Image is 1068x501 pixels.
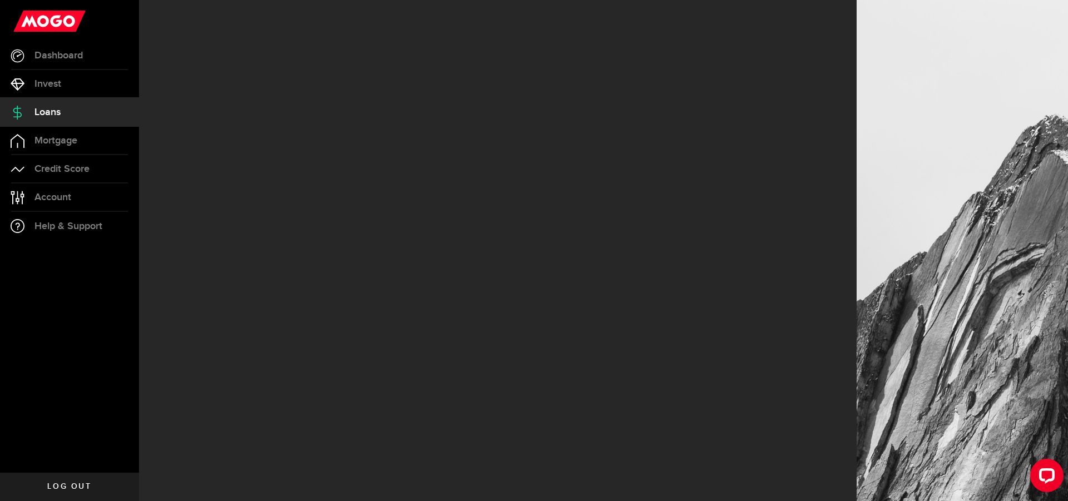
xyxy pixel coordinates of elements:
span: Invest [34,79,61,89]
span: Help & Support [34,221,102,231]
span: Credit Score [34,164,90,174]
iframe: LiveChat chat widget [1021,454,1068,501]
span: Log out [47,483,91,490]
span: Mortgage [34,136,77,146]
span: Dashboard [34,51,83,61]
span: Account [34,192,71,202]
span: Loans [34,107,61,117]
